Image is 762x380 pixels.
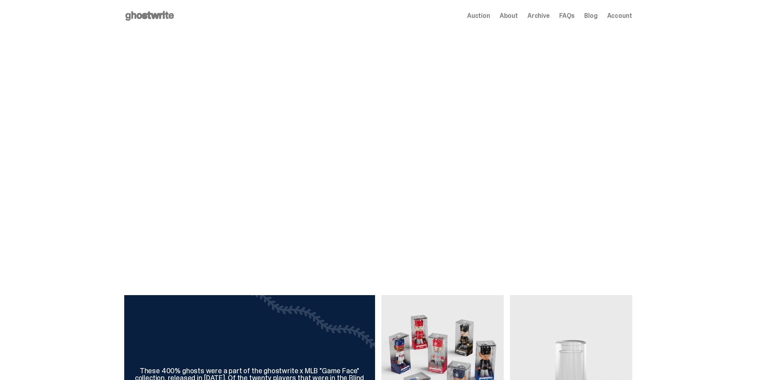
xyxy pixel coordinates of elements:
[500,13,518,19] a: About
[467,13,490,19] a: Auction
[559,13,575,19] a: FAQs
[527,13,550,19] a: Archive
[607,13,632,19] a: Account
[584,13,597,19] a: Blog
